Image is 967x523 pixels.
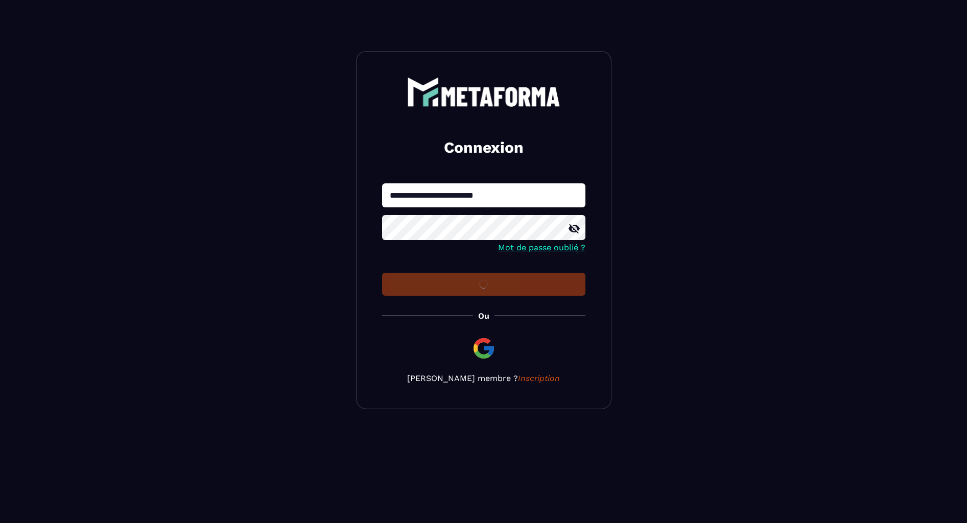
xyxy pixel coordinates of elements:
p: Ou [478,311,489,321]
h2: Connexion [394,137,573,158]
a: logo [382,77,585,107]
img: google [471,336,496,361]
img: logo [407,77,560,107]
a: Mot de passe oublié ? [498,243,585,252]
p: [PERSON_NAME] membre ? [382,373,585,383]
a: Inscription [518,373,560,383]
